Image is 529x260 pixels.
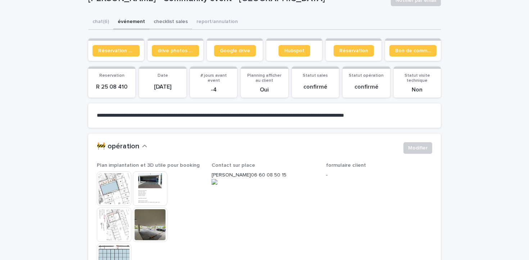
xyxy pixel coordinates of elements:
span: Modifier [408,144,428,152]
span: Planning afficher au client [247,73,281,83]
a: Google drive [214,45,256,57]
span: Date [158,73,168,78]
span: Plan implantation et 3D utile pour booking [97,163,200,168]
span: # jours avant event [200,73,227,83]
a: Réservation client [92,45,140,57]
span: Contact sur place [212,163,255,168]
p: -4 [194,86,233,93]
button: chat (6) [88,15,113,30]
span: Réservation [339,48,368,53]
span: formulaire client [326,163,366,168]
button: checklist sales [149,15,192,30]
span: Bon de commande [395,48,431,53]
p: confirmé [347,84,385,90]
a: Hubspot [279,45,310,57]
span: Réservation client [98,48,134,53]
button: Modifier [403,142,432,154]
span: Statut sales [303,73,328,78]
p: - [326,171,432,179]
p: confirmé [296,84,335,90]
p: [DATE] [143,84,182,90]
span: Hubspot [284,48,304,53]
button: 🚧 opération [97,142,147,151]
img: actions-icon.png [212,179,318,185]
span: Statut opération [349,73,384,78]
button: événement [113,15,149,30]
p: [PERSON_NAME] [212,171,318,185]
p: Oui [245,86,284,93]
a: drive photos coordinateur [152,45,199,57]
span: Google drive [220,48,250,53]
a: Réservation [334,45,374,57]
span: drive photos coordinateur [158,48,193,53]
a: Bon de commande [389,45,437,57]
span: Reservation [99,73,125,78]
button: report/annulation [192,15,242,30]
p: R 25 08 410 [92,84,131,90]
h2: 🚧 opération [97,142,139,151]
onoff-telecom-ce-phone-number-wrapper: 06 60 08 50 15 [251,172,286,178]
p: Non [398,86,437,93]
span: Statut visite technique [404,73,430,83]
